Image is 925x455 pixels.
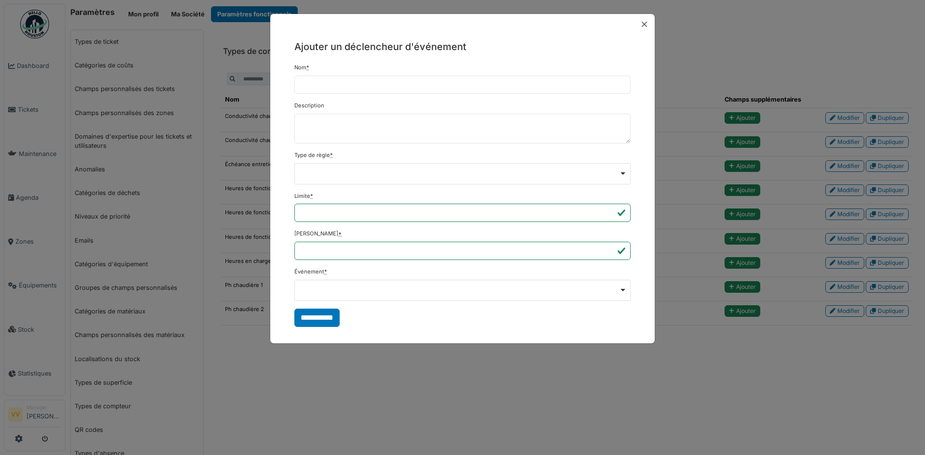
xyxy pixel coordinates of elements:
label: Limite [294,192,313,200]
label: Nom [294,64,309,72]
abbr: Requis [306,64,309,71]
label: [PERSON_NAME] [294,230,342,238]
button: Close [638,18,651,31]
abbr: Requis [324,268,327,275]
abbr: Requis [338,230,342,237]
label: Événement [294,268,327,276]
label: Type de règle [294,151,333,159]
abbr: Requis [330,152,333,158]
abbr: Requis [310,193,313,199]
h5: Ajouter un déclencheur d'événement [294,39,631,54]
label: Description [294,102,324,110]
